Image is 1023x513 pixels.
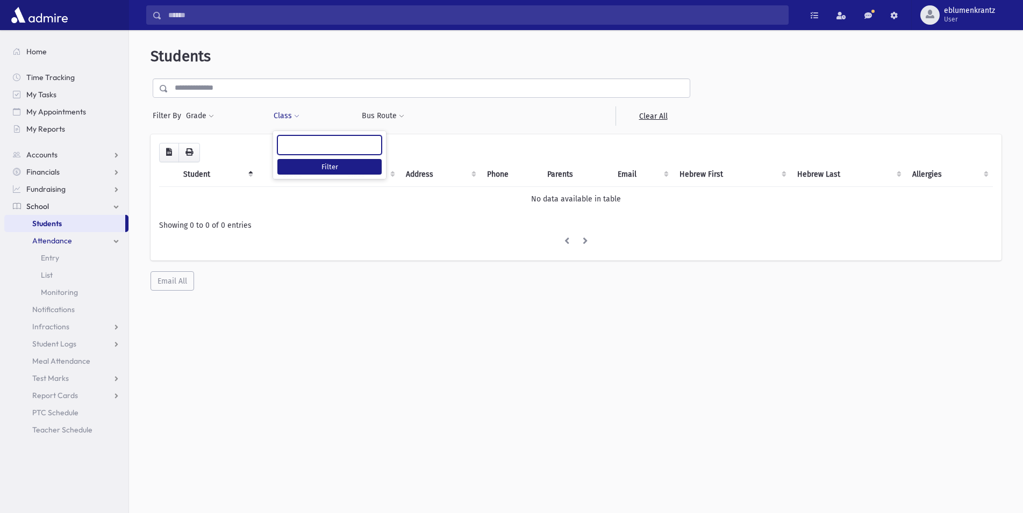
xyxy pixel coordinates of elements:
a: Clear All [616,106,690,126]
button: Class [273,106,300,126]
a: Infractions [4,318,128,335]
input: Search [162,5,788,25]
a: Test Marks [4,370,128,387]
button: Grade [185,106,214,126]
span: Students [32,219,62,228]
th: Student: activate to sort column descending [177,162,258,187]
span: Teacher Schedule [32,425,92,435]
span: Meal Attendance [32,356,90,366]
a: Notifications [4,301,128,318]
th: Address: activate to sort column ascending [399,162,481,187]
th: Hebrew Last: activate to sort column ascending [791,162,906,187]
th: Allergies: activate to sort column ascending [906,162,993,187]
th: Phone [481,162,541,187]
a: Attendance [4,232,128,249]
span: School [26,201,49,211]
span: Student Logs [32,339,76,349]
span: Attendance [32,236,72,245]
span: Filter By [153,110,185,121]
a: Student Logs [4,335,128,352]
a: Fundraising [4,180,128,198]
th: Hebrew First: activate to sort column ascending [673,162,791,187]
button: CSV [159,143,179,162]
span: Notifications [32,305,75,314]
a: Home [4,43,128,60]
th: Email: activate to sort column ascending [611,162,673,187]
span: Fundraising [26,184,66,194]
img: AdmirePro [9,4,70,26]
span: Entry [41,253,59,263]
a: My Appointments [4,103,128,120]
a: Teacher Schedule [4,421,128,438]
span: PTC Schedule [32,408,78,417]
span: My Reports [26,124,65,134]
span: Infractions [32,322,69,331]
span: Time Tracking [26,73,75,82]
button: Email All [151,271,194,291]
a: Entry [4,249,128,266]
span: Test Marks [32,373,69,383]
a: Time Tracking [4,69,128,86]
span: User [944,15,995,24]
span: List [41,270,53,280]
a: School [4,198,128,215]
a: My Reports [4,120,128,138]
th: Parents [541,162,611,187]
a: PTC Schedule [4,404,128,421]
div: Showing 0 to 0 of 0 entries [159,220,993,231]
span: Report Cards [32,391,78,400]
span: My Tasks [26,90,56,99]
span: Students [151,47,211,65]
span: Home [26,47,47,56]
a: List [4,266,128,284]
a: Monitoring [4,284,128,301]
a: Financials [4,163,128,180]
span: eblumenkrantz [944,6,995,15]
button: Bus Route [361,106,405,126]
a: My Tasks [4,86,128,103]
td: No data available in table [159,186,993,211]
button: Filter [277,159,382,175]
button: Print [178,143,200,162]
span: Monitoring [41,287,78,297]
a: Report Cards [4,387,128,404]
span: Accounts [26,150,58,160]
span: My Appointments [26,107,86,117]
a: Accounts [4,146,128,163]
a: Students [4,215,125,232]
a: Meal Attendance [4,352,128,370]
span: Financials [26,167,60,177]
